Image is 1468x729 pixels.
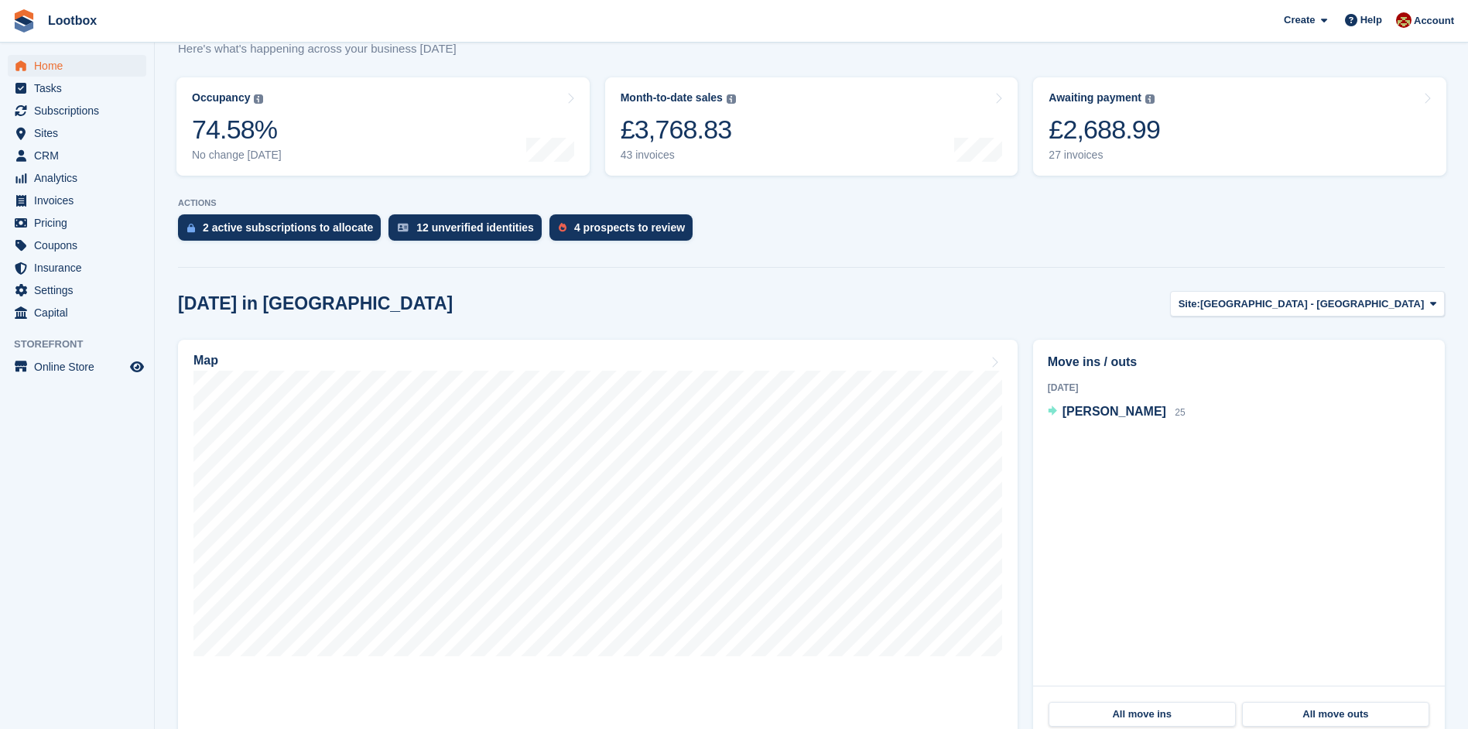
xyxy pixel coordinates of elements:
[8,302,146,323] a: menu
[8,234,146,256] a: menu
[727,94,736,104] img: icon-info-grey-7440780725fd019a000dd9b08b2336e03edf1995a4989e88bcd33f0948082b44.svg
[1048,353,1430,371] h2: Move ins / outs
[8,279,146,301] a: menu
[398,223,409,232] img: verify_identity-adf6edd0f0f0b5bbfe63781bf79b02c33cf7c696d77639b501bdc392416b5a36.svg
[8,145,146,166] a: menu
[128,358,146,376] a: Preview store
[1360,12,1382,28] span: Help
[621,114,736,145] div: £3,768.83
[1063,405,1166,418] span: [PERSON_NAME]
[8,167,146,189] a: menu
[1284,12,1315,28] span: Create
[34,234,127,256] span: Coupons
[1049,149,1160,162] div: 27 invoices
[42,8,103,33] a: Lootbox
[1049,114,1160,145] div: £2,688.99
[203,221,373,234] div: 2 active subscriptions to allocate
[388,214,549,248] a: 12 unverified identities
[34,302,127,323] span: Capital
[192,149,282,162] div: No change [DATE]
[1145,94,1155,104] img: icon-info-grey-7440780725fd019a000dd9b08b2336e03edf1995a4989e88bcd33f0948082b44.svg
[254,94,263,104] img: icon-info-grey-7440780725fd019a000dd9b08b2336e03edf1995a4989e88bcd33f0948082b44.svg
[187,223,195,233] img: active_subscription_to_allocate_icon-d502201f5373d7db506a760aba3b589e785aa758c864c3986d89f69b8ff3...
[34,212,127,234] span: Pricing
[178,293,453,314] h2: [DATE] in [GEOGRAPHIC_DATA]
[12,9,36,33] img: stora-icon-8386f47178a22dfd0bd8f6a31ec36ba5ce8667c1dd55bd0f319d3a0aa187defe.svg
[8,100,146,122] a: menu
[416,221,534,234] div: 12 unverified identities
[178,214,388,248] a: 2 active subscriptions to allocate
[178,40,484,58] p: Here's what's happening across your business [DATE]
[1049,702,1236,727] a: All move ins
[559,223,566,232] img: prospect-51fa495bee0391a8d652442698ab0144808aea92771e9ea1ae160a38d050c398.svg
[192,114,282,145] div: 74.58%
[34,167,127,189] span: Analytics
[34,145,127,166] span: CRM
[621,149,736,162] div: 43 invoices
[192,91,250,104] div: Occupancy
[34,356,127,378] span: Online Store
[8,257,146,279] a: menu
[34,100,127,122] span: Subscriptions
[178,198,1445,208] p: ACTIONS
[1048,381,1430,395] div: [DATE]
[1048,402,1186,423] a: [PERSON_NAME] 25
[1170,291,1445,317] button: Site: [GEOGRAPHIC_DATA] - [GEOGRAPHIC_DATA]
[1414,13,1454,29] span: Account
[1242,702,1429,727] a: All move outs
[8,55,146,77] a: menu
[34,190,127,211] span: Invoices
[1396,12,1412,28] img: Chad Brown
[8,77,146,99] a: menu
[14,337,154,352] span: Storefront
[1179,296,1200,312] span: Site:
[1175,407,1185,418] span: 25
[1200,296,1424,312] span: [GEOGRAPHIC_DATA] - [GEOGRAPHIC_DATA]
[1033,77,1446,176] a: Awaiting payment £2,688.99 27 invoices
[8,356,146,378] a: menu
[549,214,700,248] a: 4 prospects to review
[34,122,127,144] span: Sites
[34,55,127,77] span: Home
[605,77,1018,176] a: Month-to-date sales £3,768.83 43 invoices
[176,77,590,176] a: Occupancy 74.58% No change [DATE]
[193,354,218,368] h2: Map
[8,212,146,234] a: menu
[621,91,723,104] div: Month-to-date sales
[574,221,685,234] div: 4 prospects to review
[8,190,146,211] a: menu
[8,122,146,144] a: menu
[1049,91,1141,104] div: Awaiting payment
[34,77,127,99] span: Tasks
[34,257,127,279] span: Insurance
[34,279,127,301] span: Settings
